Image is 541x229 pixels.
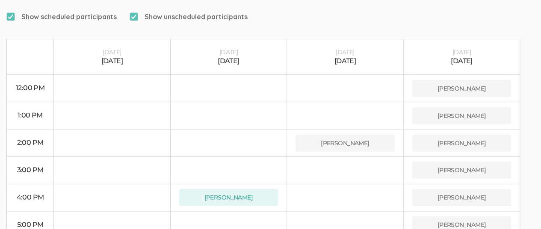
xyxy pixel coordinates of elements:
button: [PERSON_NAME] [412,189,511,206]
div: 1:00 PM [15,111,45,120]
span: Show scheduled participants [6,12,117,22]
div: 3:00 PM [15,165,45,175]
div: [DATE] [62,48,162,56]
div: [DATE] [412,56,511,66]
div: [DATE] [179,56,278,66]
button: [PERSON_NAME] [296,135,395,152]
div: [DATE] [296,56,395,66]
button: [PERSON_NAME] [412,107,511,124]
div: [DATE] [412,48,511,56]
span: Show unscheduled participants [130,12,248,22]
button: [PERSON_NAME] [412,135,511,152]
div: [DATE] [62,56,162,66]
button: [PERSON_NAME] [412,80,511,97]
button: [PERSON_NAME] [412,161,511,179]
div: 2:00 PM [15,138,45,148]
div: [DATE] [296,48,395,56]
div: 12:00 PM [15,83,45,93]
div: 4:00 PM [15,193,45,203]
div: [DATE] [179,48,278,56]
iframe: Chat Widget [498,188,541,229]
button: [PERSON_NAME] [179,189,278,206]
